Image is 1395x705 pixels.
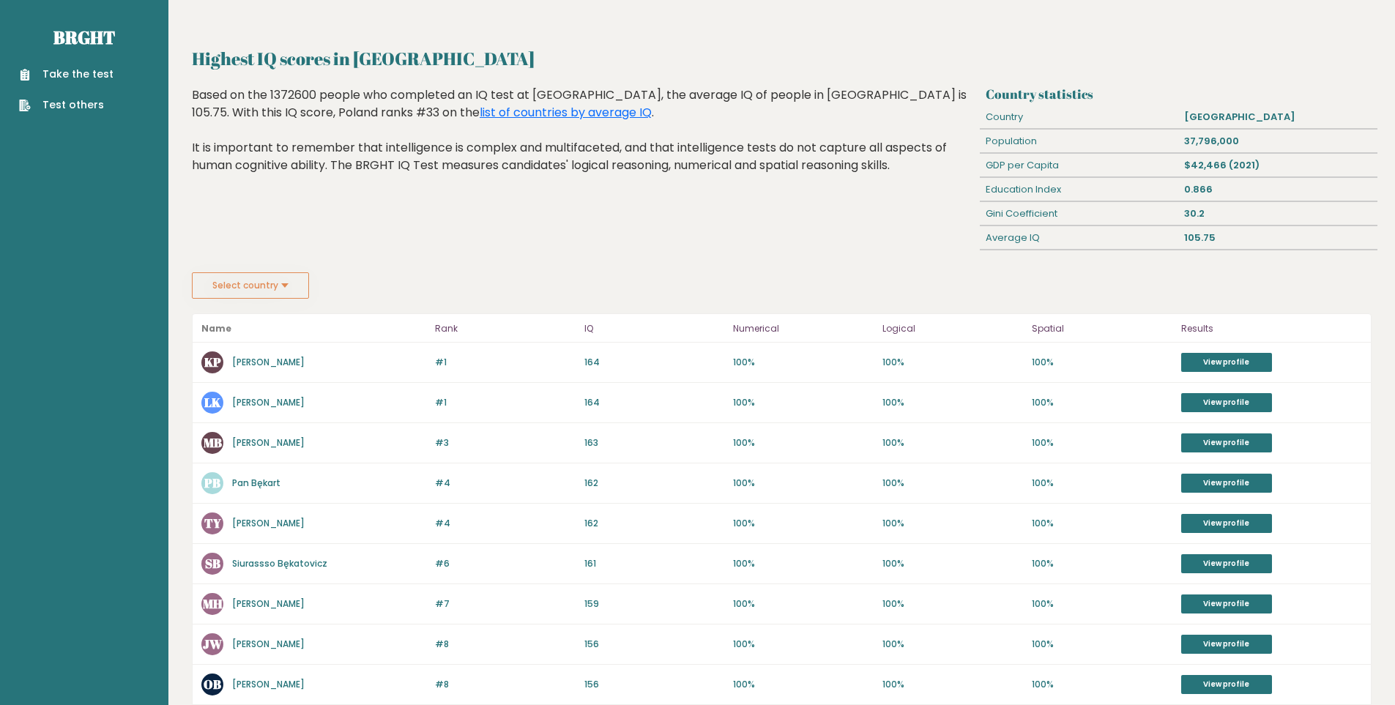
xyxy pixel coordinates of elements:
p: #7 [435,597,576,611]
p: Logical [882,320,1023,337]
h3: Country statistics [986,86,1372,102]
a: View profile [1181,474,1272,493]
a: View profile [1181,433,1272,452]
p: 164 [584,356,725,369]
p: 161 [584,557,725,570]
p: 100% [882,517,1023,530]
text: MB [204,434,222,451]
text: JW [203,635,223,652]
div: Country [980,105,1178,129]
p: Results [1181,320,1362,337]
a: Pan Bękart [232,477,280,489]
p: 100% [733,597,874,611]
p: Numerical [733,320,874,337]
p: 100% [882,557,1023,570]
p: 100% [1032,517,1172,530]
p: #6 [435,557,576,570]
p: 100% [882,356,1023,369]
p: Rank [435,320,576,337]
div: Average IQ [980,226,1178,250]
p: 100% [882,678,1023,691]
p: 159 [584,597,725,611]
text: SB [205,555,220,572]
p: 100% [733,477,874,490]
a: [PERSON_NAME] [232,436,305,449]
p: 100% [1032,356,1172,369]
p: 100% [882,477,1023,490]
div: GDP per Capita [980,154,1178,177]
div: 30.2 [1179,202,1377,225]
div: 105.75 [1179,226,1377,250]
div: Based on the 1372600 people who completed an IQ test at [GEOGRAPHIC_DATA], the average IQ of peop... [192,86,975,196]
text: PB [204,474,220,491]
a: list of countries by average IQ [480,104,652,121]
a: Siurassso Bękatovicz [232,557,327,570]
a: View profile [1181,393,1272,412]
p: #1 [435,396,576,409]
div: Education Index [980,178,1178,201]
div: Gini Coefficient [980,202,1178,225]
div: 0.866 [1179,178,1377,201]
a: Test others [19,97,114,113]
p: #8 [435,638,576,651]
a: View profile [1181,514,1272,533]
p: 100% [1032,557,1172,570]
a: [PERSON_NAME] [232,517,305,529]
text: KP [204,354,221,370]
p: #4 [435,477,576,490]
p: 100% [882,396,1023,409]
p: 100% [733,396,874,409]
a: [PERSON_NAME] [232,396,305,409]
a: View profile [1181,635,1272,654]
p: 100% [1032,436,1172,450]
p: 100% [1032,396,1172,409]
text: OB [204,676,221,693]
h2: Highest IQ scores in [GEOGRAPHIC_DATA] [192,45,1372,72]
p: 162 [584,517,725,530]
text: MH [203,595,223,612]
a: View profile [1181,675,1272,694]
a: View profile [1181,594,1272,613]
text: TY [204,515,222,531]
p: 100% [733,638,874,651]
p: 162 [584,477,725,490]
p: #8 [435,678,576,691]
p: 100% [733,436,874,450]
text: LK [204,394,221,411]
p: 100% [733,517,874,530]
a: [PERSON_NAME] [232,597,305,610]
p: #3 [435,436,576,450]
a: [PERSON_NAME] [232,638,305,650]
p: 100% [1032,678,1172,691]
p: 164 [584,396,725,409]
div: [GEOGRAPHIC_DATA] [1179,105,1377,129]
p: 156 [584,678,725,691]
a: Brght [53,26,115,49]
p: 163 [584,436,725,450]
p: IQ [584,320,725,337]
div: Population [980,130,1178,153]
p: 100% [733,356,874,369]
p: 100% [733,678,874,691]
p: 100% [733,557,874,570]
b: Name [201,322,231,335]
p: 100% [1032,477,1172,490]
a: [PERSON_NAME] [232,678,305,690]
p: 100% [882,597,1023,611]
p: #4 [435,517,576,530]
a: [PERSON_NAME] [232,356,305,368]
p: Spatial [1032,320,1172,337]
p: 100% [882,638,1023,651]
p: 100% [1032,597,1172,611]
div: $42,466 (2021) [1179,154,1377,177]
p: 100% [882,436,1023,450]
div: 37,796,000 [1179,130,1377,153]
p: #1 [435,356,576,369]
a: Take the test [19,67,114,82]
button: Select country [192,272,309,299]
a: View profile [1181,353,1272,372]
a: View profile [1181,554,1272,573]
p: 156 [584,638,725,651]
p: 100% [1032,638,1172,651]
